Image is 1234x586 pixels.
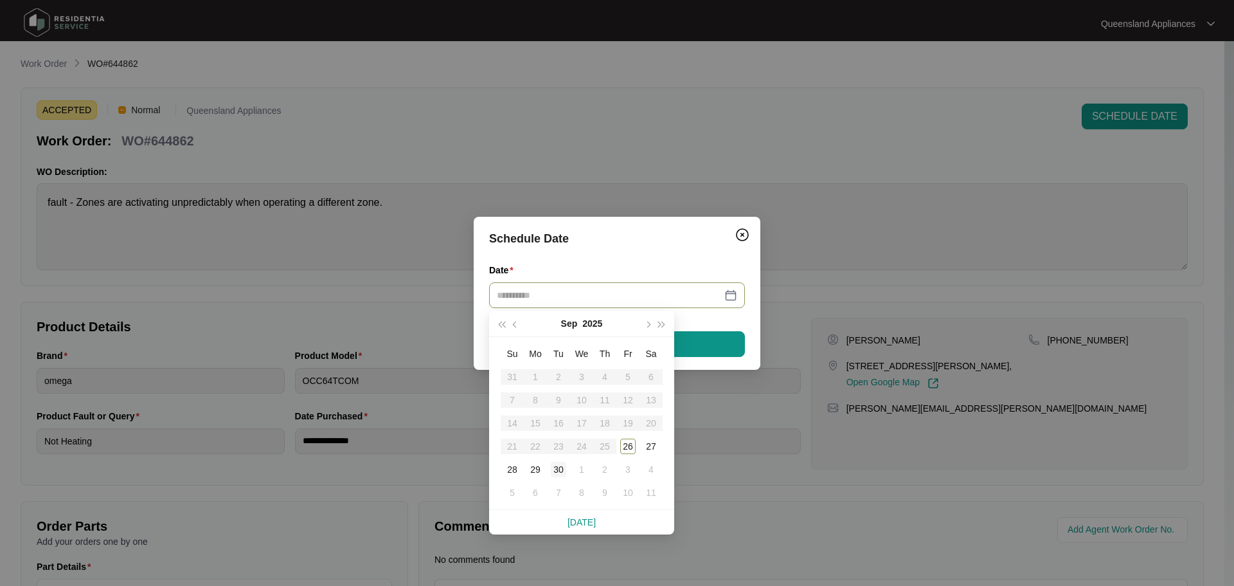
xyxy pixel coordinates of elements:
[501,342,524,365] th: Su
[524,458,547,481] td: 2025-09-29
[497,288,722,302] input: Date
[570,342,593,365] th: We
[551,485,566,500] div: 7
[616,458,639,481] td: 2025-10-03
[547,458,570,481] td: 2025-09-30
[505,485,520,500] div: 5
[616,342,639,365] th: Fr
[593,481,616,504] td: 2025-10-09
[489,230,745,248] div: Schedule Date
[639,481,663,504] td: 2025-10-11
[593,458,616,481] td: 2025-10-02
[574,485,589,500] div: 8
[639,435,663,458] td: 2025-09-27
[639,342,663,365] th: Sa
[643,485,659,500] div: 11
[489,264,519,277] label: Date
[732,224,753,245] button: Close
[570,481,593,504] td: 2025-10-08
[616,435,639,458] td: 2025-09-26
[620,439,636,454] div: 26
[735,227,750,243] img: closeCircle
[561,311,578,336] button: Sep
[524,481,547,504] td: 2025-10-06
[570,458,593,481] td: 2025-10-01
[547,481,570,504] td: 2025-10-07
[574,462,589,477] div: 1
[524,342,547,365] th: Mo
[616,481,639,504] td: 2025-10-10
[639,458,663,481] td: 2025-10-04
[547,342,570,365] th: Tu
[582,311,602,336] button: 2025
[568,517,596,527] a: [DATE]
[528,462,543,477] div: 29
[620,485,636,500] div: 10
[643,439,659,454] div: 27
[528,485,543,500] div: 6
[505,462,520,477] div: 28
[593,342,616,365] th: Th
[501,481,524,504] td: 2025-10-05
[501,458,524,481] td: 2025-09-28
[597,462,613,477] div: 2
[620,462,636,477] div: 3
[551,462,566,477] div: 30
[643,462,659,477] div: 4
[597,485,613,500] div: 9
